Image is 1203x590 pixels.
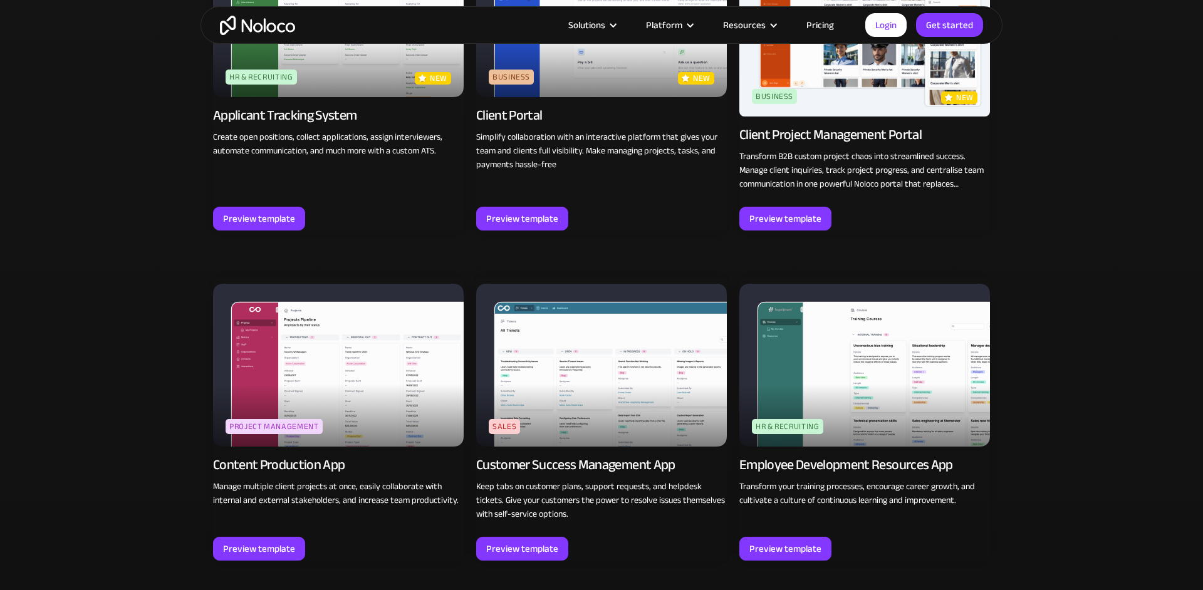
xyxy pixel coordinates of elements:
[646,17,682,33] div: Platform
[707,17,791,33] div: Resources
[226,70,297,85] div: HR & Recruiting
[791,17,850,33] a: Pricing
[223,210,295,227] div: Preview template
[223,541,295,557] div: Preview template
[476,480,727,521] p: Keep tabs on customer plans, support requests, and helpdesk tickets. Give your customers the powe...
[752,419,823,434] div: HR & Recruiting
[739,277,990,561] a: HR & RecruitingEmployee Development Resources AppTransform your training processes, encourage car...
[568,17,605,33] div: Solutions
[486,210,558,227] div: Preview template
[213,106,357,124] div: Applicant Tracking System
[213,480,464,507] p: Manage multiple client projects at once, easily collaborate with internal and external stakeholde...
[739,150,990,191] p: Transform B2B custom project chaos into streamlined success. Manage client inquiries, track proje...
[739,456,953,474] div: Employee Development Resources App
[630,17,707,33] div: Platform
[865,13,907,37] a: Login
[476,130,727,172] p: Simplify collaboration with an interactive platform that gives your team and clients full visibil...
[213,277,464,561] a: Project ManagementContent Production AppManage multiple client projects at once, easily collabora...
[226,419,323,434] div: Project Management
[489,419,520,434] div: Sales
[476,277,727,561] a: SalesCustomer Success Management AppKeep tabs on customer plans, support requests, and helpdesk t...
[916,13,983,37] a: Get started
[476,106,542,124] div: Client Portal
[489,70,534,85] div: Business
[476,456,675,474] div: Customer Success Management App
[213,130,464,158] p: Create open positions, collect applications, assign interviewers, automate communication, and muc...
[693,72,711,85] p: new
[723,17,766,33] div: Resources
[739,480,990,507] p: Transform your training processes, encourage career growth, and cultivate a culture of continuous...
[213,456,345,474] div: Content Production App
[749,210,821,227] div: Preview template
[739,126,922,143] div: Client Project Management Portal
[553,17,630,33] div: Solutions
[749,541,821,557] div: Preview template
[956,91,974,104] p: new
[220,16,295,35] a: home
[486,541,558,557] div: Preview template
[430,72,447,85] p: new
[752,89,797,104] div: Business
